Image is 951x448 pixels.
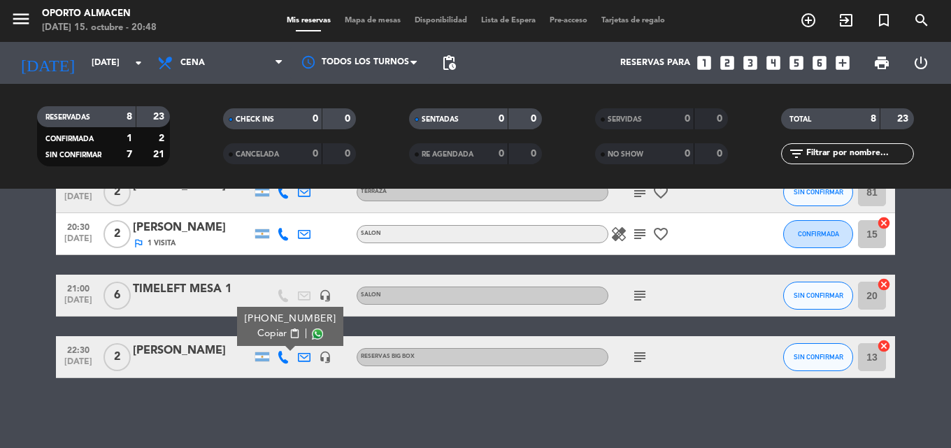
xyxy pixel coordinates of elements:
strong: 0 [345,149,353,159]
i: subject [631,287,648,304]
i: search [913,12,930,29]
span: TOTAL [789,116,811,123]
strong: 0 [499,149,504,159]
strong: 23 [153,112,167,122]
strong: 8 [871,114,876,124]
button: CONFIRMADA [783,220,853,248]
strong: 7 [127,150,132,159]
i: cancel [877,216,891,230]
span: CONFIRMADA [798,230,839,238]
span: SENTADAS [422,116,459,123]
button: SIN CONFIRMAR [783,178,853,206]
span: 6 [103,282,131,310]
button: menu [10,8,31,34]
span: 1 Visita [148,238,176,249]
div: [PERSON_NAME] [133,342,252,360]
div: LOG OUT [901,42,941,84]
i: looks_5 [787,54,806,72]
i: healing [610,226,627,243]
span: 21:00 [61,280,96,296]
strong: 0 [717,149,725,159]
strong: 0 [345,114,353,124]
span: Reserva especial [865,8,903,32]
span: 2 [103,343,131,371]
span: SERVIDAS [608,116,642,123]
span: NO SHOW [608,151,643,158]
strong: 2 [159,133,167,143]
i: cancel [877,339,891,353]
span: SIN CONFIRMAR [794,353,843,361]
span: content_paste [289,328,300,339]
span: Cena [180,58,205,68]
i: add_circle_outline [800,12,817,29]
span: CHECK INS [236,116,274,123]
span: BUSCAR [903,8,941,32]
span: SIN CONFIRMAR [45,152,101,159]
i: [DATE] [10,48,85,78]
strong: 1 [127,133,132,143]
span: 22:30 [61,341,96,357]
span: CANCELADA [236,151,279,158]
strong: 21 [153,150,167,159]
i: outlined_flag [133,238,144,249]
i: looks_3 [741,54,759,72]
button: Copiarcontent_paste [257,326,300,341]
i: exit_to_app [838,12,855,29]
div: TIMELEFT MESA 1 [133,280,252,298]
strong: 0 [531,114,539,124]
span: [DATE] [61,192,96,208]
i: menu [10,8,31,29]
div: Oporto Almacen [42,7,157,21]
span: RE AGENDADA [422,151,473,158]
span: WALK IN [827,8,865,32]
span: Pre-acceso [543,17,594,24]
span: CONFIRMADA [45,136,94,143]
i: favorite_border [652,184,669,201]
span: RESERVADAS [45,114,90,121]
span: [DATE] [61,234,96,250]
div: [PHONE_NUMBER] [245,312,336,326]
i: looks_two [718,54,736,72]
button: SIN CONFIRMAR [783,343,853,371]
i: looks_6 [810,54,829,72]
strong: 0 [313,114,318,124]
span: Lista de Espera [474,17,543,24]
i: subject [631,184,648,201]
strong: 8 [127,112,132,122]
span: SALON [361,231,381,236]
i: favorite_border [652,226,669,243]
i: arrow_drop_down [130,55,147,71]
span: 2 [103,178,131,206]
strong: 0 [499,114,504,124]
strong: 0 [531,149,539,159]
span: 20:30 [61,218,96,234]
i: power_settings_new [913,55,929,71]
input: Filtrar por nombre... [805,146,913,161]
span: SALON [361,292,381,298]
i: looks_one [695,54,713,72]
strong: 0 [313,149,318,159]
span: print [873,55,890,71]
span: SIN CONFIRMAR [794,291,843,299]
span: RESERVAS BIG BOX [361,354,415,359]
i: subject [631,226,648,243]
span: [DATE] [61,357,96,373]
span: Copiar [257,326,287,341]
i: headset_mic [319,351,331,363]
span: 2 [103,220,131,248]
i: headset_mic [319,289,331,302]
span: Mapa de mesas [338,17,408,24]
strong: 0 [685,149,690,159]
strong: 0 [717,114,725,124]
button: SIN CONFIRMAR [783,282,853,310]
span: Tarjetas de regalo [594,17,672,24]
span: [DATE] [61,296,96,312]
span: | [305,326,308,341]
strong: 0 [685,114,690,124]
i: subject [631,349,648,366]
strong: 23 [897,114,911,124]
i: looks_4 [764,54,782,72]
span: TERRAZA [361,189,387,194]
span: Reservas para [620,58,690,68]
div: [DATE] 15. octubre - 20:48 [42,21,157,35]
